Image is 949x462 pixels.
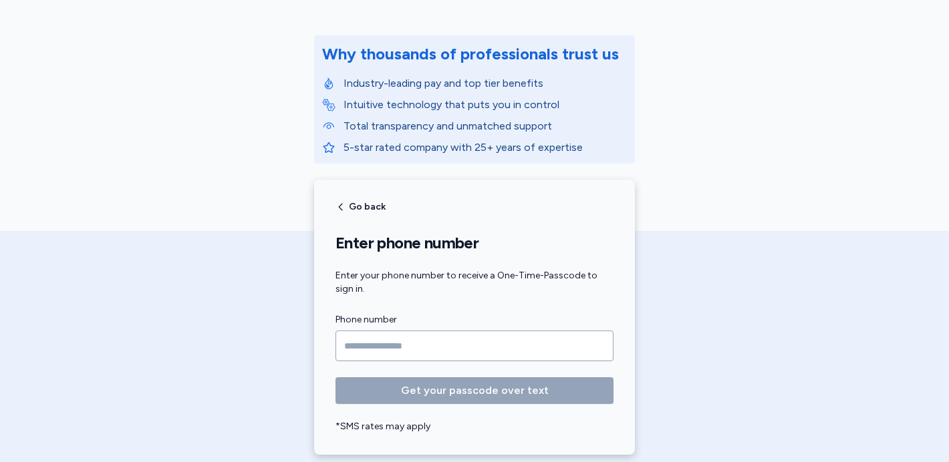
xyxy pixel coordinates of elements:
label: Phone number [335,312,614,328]
p: Intuitive technology that puts you in control [344,97,627,113]
div: Why thousands of professionals trust us [322,43,619,65]
p: Total transparency and unmatched support [344,118,627,134]
div: *SMS rates may apply [335,420,614,433]
div: Enter your phone number to receive a One-Time-Passcode to sign in. [335,269,614,296]
button: Get your passcode over text [335,377,614,404]
button: Go back [335,202,386,212]
p: Industry-leading pay and top tier benefits [344,75,627,91]
span: Go back [349,202,386,212]
input: Phone number [335,330,614,361]
h1: Enter phone number [335,233,614,253]
span: Get your passcode over text [401,383,549,399]
p: 5-star rated company with 25+ years of expertise [344,140,627,156]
